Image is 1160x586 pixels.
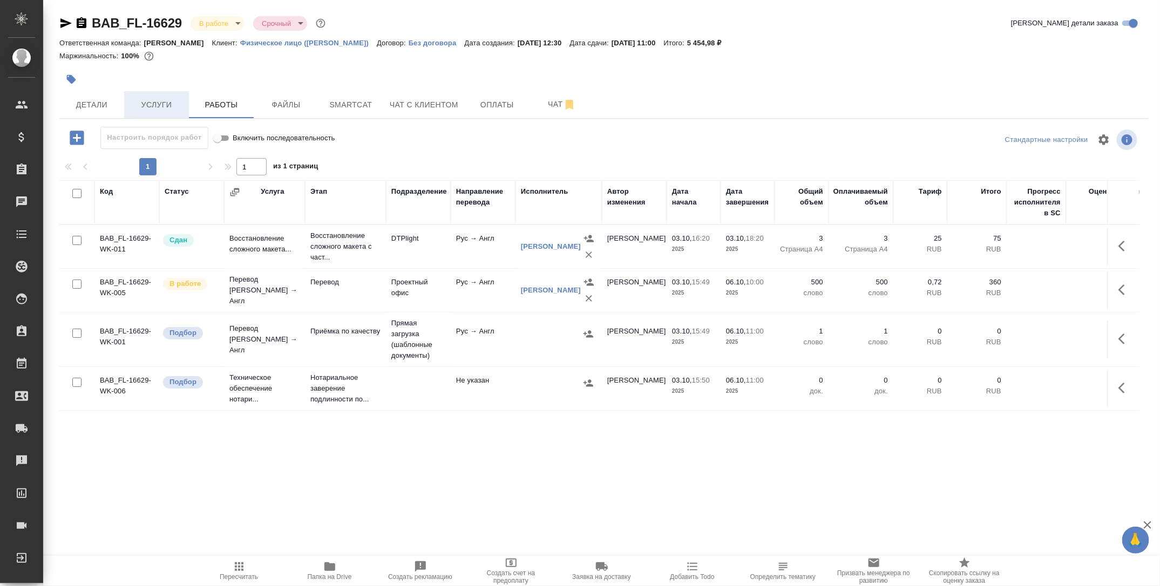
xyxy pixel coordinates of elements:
[169,377,196,387] p: Подбор
[196,19,232,28] button: В работе
[229,187,240,197] button: Сгруппировать
[780,186,823,208] div: Общий объем
[672,327,692,335] p: 03.10,
[388,573,452,581] span: Создать рекламацию
[59,67,83,91] button: Добавить тэг
[834,375,888,386] p: 0
[1089,186,1115,197] div: Оценка
[835,569,913,584] span: Призвать менеджера по развитию
[726,327,746,335] p: 06.10,
[899,337,942,347] p: RUB
[1112,233,1138,259] button: Здесь прячутся важные кнопки
[580,375,596,391] button: Назначить
[581,290,597,306] button: Удалить
[191,16,245,31] div: В работе
[612,39,664,47] p: [DATE] 11:00
[581,230,597,247] button: Назначить
[692,234,710,242] p: 16:20
[692,278,710,286] p: 15:49
[953,244,1001,255] p: RUB
[926,569,1003,584] span: Скопировать ссылку на оценку заказа
[557,556,647,586] button: Заявка на доставку
[169,328,196,338] p: Подбор
[169,278,201,289] p: В работе
[746,376,764,384] p: 11:00
[451,271,515,309] td: Рус → Англ
[451,321,515,358] td: Рус → Англ
[672,376,692,384] p: 03.10,
[953,375,1001,386] p: 0
[310,186,327,197] div: Этап
[692,376,710,384] p: 15:50
[466,556,557,586] button: Создать счет на предоплату
[451,370,515,407] td: Не указан
[726,244,769,255] p: 2025
[261,186,284,197] div: Услуга
[726,337,769,347] p: 2025
[1122,527,1149,554] button: 🙏
[308,573,352,581] span: Папка на Drive
[62,127,92,149] button: Добавить работу
[726,376,746,384] p: 06.10,
[1011,18,1118,29] span: [PERSON_NAME] детали заказа
[212,39,240,47] p: Клиент:
[602,321,667,358] td: [PERSON_NAME]
[833,186,888,208] div: Оплачиваемый объем
[780,386,823,397] p: док.
[456,186,510,208] div: Направление перевода
[464,39,517,47] p: Дата создания:
[409,39,465,47] p: Без договора
[240,38,377,47] a: Физическое лицо ([PERSON_NAME])
[451,228,515,265] td: Рус → Англ
[834,244,888,255] p: Страница А4
[142,49,156,63] button: 0.00 RUB;
[834,288,888,298] p: слово
[726,278,746,286] p: 06.10,
[953,277,1001,288] p: 360
[224,269,305,312] td: Перевод [PERSON_NAME] → Англ
[284,556,375,586] button: Папка на Drive
[672,337,715,347] p: 2025
[899,233,942,244] p: 25
[162,277,219,291] div: Исполнитель выполняет работу
[780,233,823,244] p: 3
[94,228,159,265] td: BAB_FL-16629-WK-011
[834,386,888,397] p: док.
[260,98,312,112] span: Файлы
[953,288,1001,298] p: RUB
[92,16,182,30] a: BAB_FL-16629
[409,38,465,47] a: Без договора
[899,288,942,298] p: RUB
[165,186,189,197] div: Статус
[580,326,596,342] button: Назначить
[94,321,159,358] td: BAB_FL-16629-WK-001
[899,244,942,255] p: RUB
[310,277,381,288] p: Перевод
[750,573,816,581] span: Определить тематику
[224,318,305,361] td: Перевод [PERSON_NAME] → Англ
[672,186,715,208] div: Дата начала
[829,556,919,586] button: Призвать менеджера по развитию
[664,39,687,47] p: Итого:
[59,17,72,30] button: Скопировать ссылку для ЯМессенджера
[224,367,305,410] td: Техническое обеспечение нотари...
[581,274,597,290] button: Назначить
[602,271,667,309] td: [PERSON_NAME]
[834,326,888,337] p: 1
[273,160,318,175] span: из 1 страниц
[780,244,823,255] p: Страница А4
[100,186,113,197] div: Код
[746,278,764,286] p: 10:00
[780,288,823,298] p: слово
[672,278,692,286] p: 03.10,
[144,39,212,47] p: [PERSON_NAME]
[570,39,612,47] p: Дата сдачи:
[672,288,715,298] p: 2025
[1002,132,1091,148] div: split button
[672,244,715,255] p: 2025
[746,234,764,242] p: 18:20
[162,326,219,340] div: Можно подбирать исполнителей
[386,228,451,265] td: DTPlight
[899,375,942,386] p: 0
[162,375,219,390] div: Можно подбирать исполнителей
